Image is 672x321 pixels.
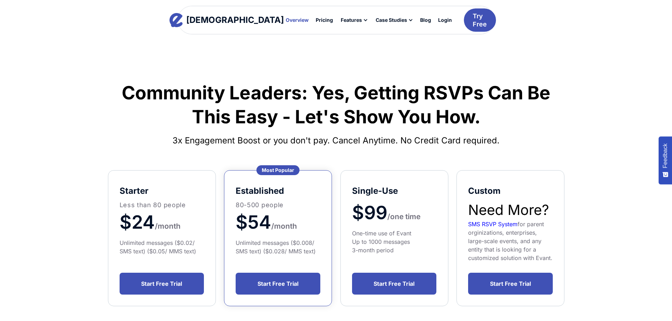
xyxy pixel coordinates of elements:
span: Feedback [662,143,668,168]
div: One-time use of Evant Up to 1000 messages 3-month period [352,229,437,254]
h2: Need More? [468,200,553,220]
div: Case Studies [376,18,407,23]
p: Less than 80 people [120,200,204,210]
span: / [271,222,274,230]
a: home [176,13,277,27]
span: $99 [352,202,387,224]
a: Start Free Trial [120,273,204,295]
a: Login [435,14,455,26]
div: Most Popular [256,165,299,175]
a: Start Free Trial [352,273,437,295]
div: Case Studies [371,14,417,26]
div: Features [341,18,362,23]
a: Try Free [464,8,496,32]
div: Unlimited messages ($0.008/ SMS text) ($0.028/ MMS text) [236,239,320,255]
div: for parent orginizations, enterprises, large-scale events, and any entity that is looking for a c... [468,220,553,262]
div: Pricing [316,18,333,23]
h5: Single-Use [352,185,437,197]
h1: Community Leaders: Yes, Getting RSVPs Can Be This Easy - Let's Show You How. [108,81,564,129]
a: Overview [282,14,312,26]
div: Features [337,14,371,26]
h5: established [236,185,320,197]
div: Try Free [473,12,487,29]
p: 80-500 people [236,200,320,210]
button: Feedback - Show survey [659,136,672,184]
h5: Custom [468,185,553,197]
a: Start Free Trial [468,273,553,295]
span: $54 [236,211,271,233]
span: $24 [120,211,155,233]
h4: 3x Engagement Boost or you don't pay. Cancel Anytime. No Credit Card required. [108,132,564,149]
div: Overview [286,18,309,23]
h5: starter [120,185,204,197]
div: [DEMOGRAPHIC_DATA] [186,16,284,24]
div: Login [438,18,452,23]
span: /one time [387,212,420,221]
a: month [274,211,297,233]
a: Start Free Trial [236,273,320,295]
div: Unlimited messages ($0.02/ SMS text) ($0.05/ MMS text) [120,239,204,255]
div: Blog [420,18,431,23]
a: Pricing [312,14,337,26]
a: SMS RSVP System [468,221,517,228]
a: Blog [417,14,435,26]
span: /month [155,222,181,230]
span: month [274,222,297,230]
